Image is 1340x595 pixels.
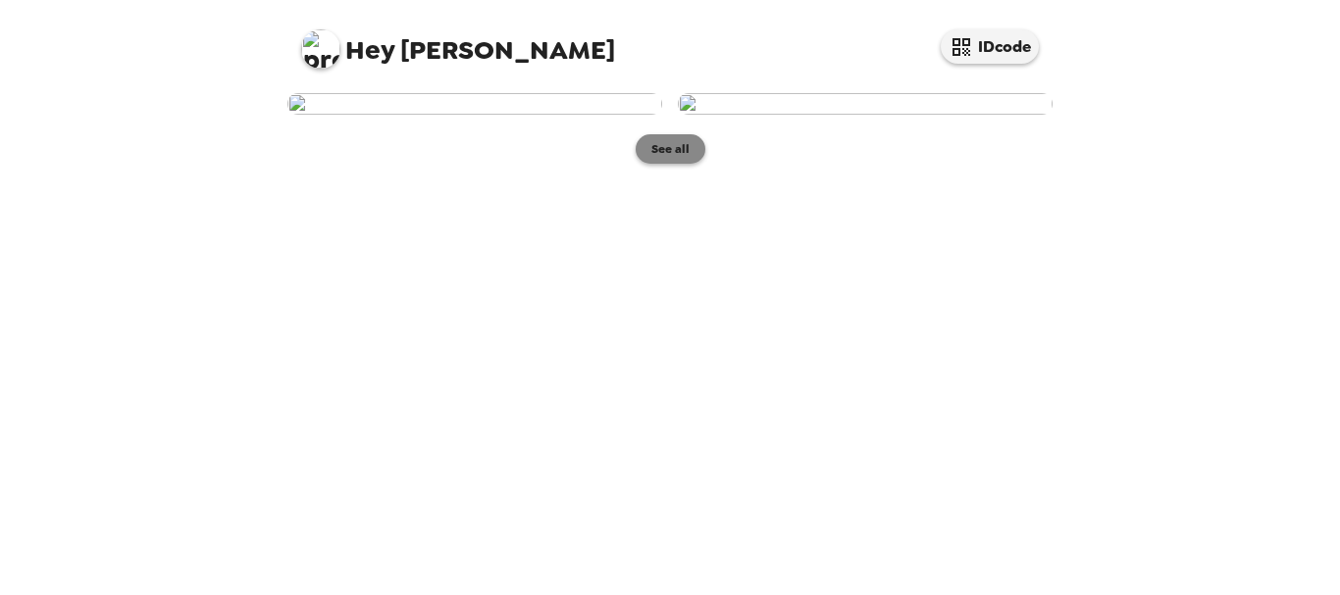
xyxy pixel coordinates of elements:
span: Hey [345,32,394,68]
img: user-281054 [287,93,662,115]
button: IDcode [941,29,1039,64]
button: See all [636,134,705,164]
img: profile pic [301,29,340,69]
span: [PERSON_NAME] [301,20,615,64]
img: user-281045 [678,93,1053,115]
